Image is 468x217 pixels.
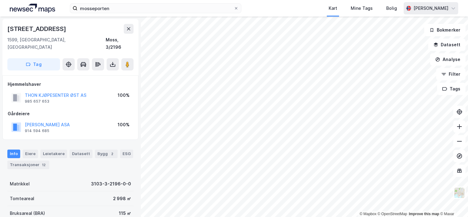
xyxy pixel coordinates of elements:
div: Moss, 3/2196 [106,36,134,51]
div: Tomteareal [10,195,34,202]
button: Analyse [430,53,466,66]
div: Info [7,150,20,158]
div: Hjemmelshaver [8,81,133,88]
div: Kart [329,5,337,12]
div: Matrikkel [10,180,30,188]
div: 2 [109,151,115,157]
button: Tags [437,83,466,95]
a: Improve this map [409,212,439,216]
img: Z [454,187,465,199]
div: 1599, [GEOGRAPHIC_DATA], [GEOGRAPHIC_DATA] [7,36,106,51]
input: Søk på adresse, matrikkel, gårdeiere, leietakere eller personer [77,4,234,13]
div: ESG [120,150,133,158]
div: Transaksjoner [7,161,49,169]
div: [STREET_ADDRESS] [7,24,67,34]
div: Bruksareal (BRA) [10,210,45,217]
div: Gårdeiere [8,110,133,117]
div: [PERSON_NAME] [413,5,448,12]
a: OpenStreetMap [378,212,407,216]
div: 2 998 ㎡ [113,195,131,202]
button: Tag [7,58,60,70]
div: 914 594 685 [25,128,49,133]
div: 3103-3-2196-0-0 [91,180,131,188]
div: 12 [41,162,47,168]
div: Bygg [95,150,118,158]
img: logo.a4113a55bc3d86da70a041830d287a7e.svg [10,4,55,13]
button: Filter [436,68,466,80]
div: Bolig [386,5,397,12]
iframe: Chat Widget [437,188,468,217]
button: Datasett [428,39,466,51]
div: 100% [118,121,130,128]
div: 985 657 653 [25,99,49,104]
div: Datasett [70,150,92,158]
div: Mine Tags [351,5,373,12]
a: Mapbox [360,212,376,216]
div: Kontrollprogram for chat [437,188,468,217]
div: 115 ㎡ [119,210,131,217]
div: Eiere [23,150,38,158]
div: Leietakere [40,150,67,158]
div: 100% [118,92,130,99]
button: Bokmerker [424,24,466,36]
